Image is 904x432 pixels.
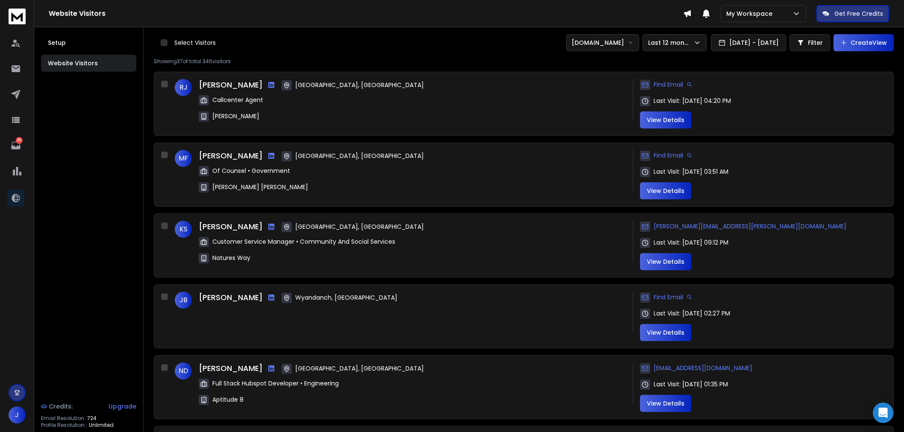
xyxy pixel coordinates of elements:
[199,362,263,374] h3: [PERSON_NAME]
[816,5,889,22] button: Get Free Credits
[175,79,192,96] span: RJ
[41,415,85,422] p: Email Resolution:
[174,38,216,47] p: Select Visitors
[9,9,26,24] img: logo
[295,364,424,373] span: [GEOGRAPHIC_DATA], [GEOGRAPHIC_DATA]
[640,79,693,90] div: Find Email
[654,380,728,388] span: Last Visit: [DATE] 01:35 PM
[654,222,846,231] span: [PERSON_NAME][EMAIL_ADDRESS][PERSON_NAME][DOMAIN_NAME]
[566,34,639,51] button: [DOMAIN_NAME]
[87,415,97,422] span: 724
[175,362,192,379] span: ND
[49,9,683,19] h1: Website Visitors
[212,379,339,388] span: Full Stack Hubspot Developer • Engineering
[212,395,244,404] span: Aptitude 8
[199,150,263,162] h3: [PERSON_NAME]
[9,406,26,423] button: J
[212,183,308,191] span: [PERSON_NAME] [PERSON_NAME]
[640,395,691,412] button: View Details
[41,34,136,51] button: Setup
[175,150,192,167] span: MF
[212,166,290,175] span: Of Counsel • Government
[640,182,691,199] button: View Details
[790,34,830,51] button: Filter
[640,111,691,128] button: View Details
[295,81,424,89] span: [GEOGRAPHIC_DATA], [GEOGRAPHIC_DATA]
[175,292,192,309] span: JB
[654,167,728,176] span: Last Visit: [DATE] 03:51 AM
[212,96,263,104] span: Callcenter Agent
[295,293,397,302] span: Wyandanch, [GEOGRAPHIC_DATA]
[199,79,263,91] h3: [PERSON_NAME]
[175,221,192,238] span: KS
[640,253,691,270] button: View Details
[654,238,728,247] span: Last Visit: [DATE] 09:12 PM
[640,150,693,161] div: Find Email
[109,402,136,411] div: Upgrade
[41,55,136,72] button: Website Visitors
[711,34,786,51] button: [DATE] - [DATE]
[643,34,707,51] button: Last 12 months
[295,152,424,160] span: [GEOGRAPHIC_DATA], [GEOGRAPHIC_DATA]
[654,309,730,318] span: Last Visit: [DATE] 02:27 PM
[212,237,395,246] span: Customer Service Manager • Community And Social Services
[873,403,893,423] div: Open Intercom Messenger
[726,9,776,18] p: My Workspace
[640,324,691,341] button: View Details
[49,402,73,411] span: Credits:
[199,292,263,304] h3: [PERSON_NAME]
[212,112,259,120] span: [PERSON_NAME]
[41,398,136,415] a: Credits:Upgrade
[7,137,24,154] a: 26
[212,254,250,262] span: Natures Way
[89,422,114,429] span: Unlimited
[834,34,894,51] button: CreateView
[41,422,87,429] p: Profile Resolution :
[295,222,424,231] span: [GEOGRAPHIC_DATA], [GEOGRAPHIC_DATA]
[654,364,752,372] span: [EMAIL_ADDRESS][DOMAIN_NAME]
[640,292,693,303] div: Find Email
[648,38,693,47] p: Last 12 months
[154,58,894,65] p: Showing 37 of total 345 visitors
[834,9,883,18] p: Get Free Credits
[16,137,23,144] p: 26
[654,96,731,105] span: Last Visit: [DATE] 04:20 PM
[199,221,263,233] h3: [PERSON_NAME]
